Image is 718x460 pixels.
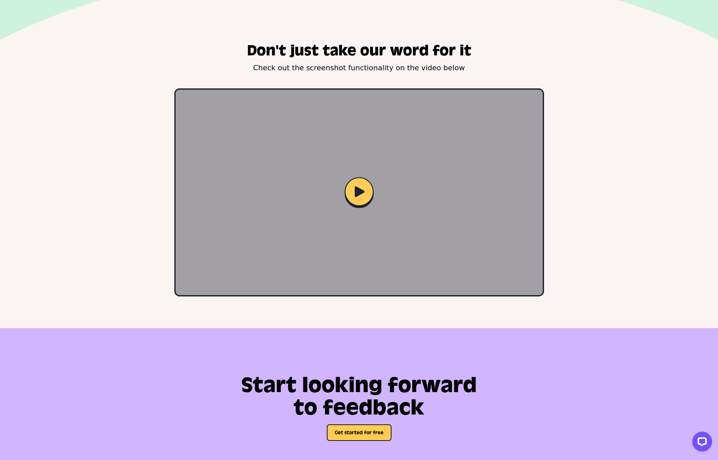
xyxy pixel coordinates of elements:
img: Play Video [345,177,374,208]
p: Check out the screenshot functionality on the video below [174,63,544,73]
button: Get started for free [327,424,391,441]
h2: Don't just take our word for it [174,42,544,60]
h2: Start looking forward to feedback [174,374,544,419]
iframe: LiveChat chat widget [687,429,715,457]
a: Get started for free [327,429,391,436]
